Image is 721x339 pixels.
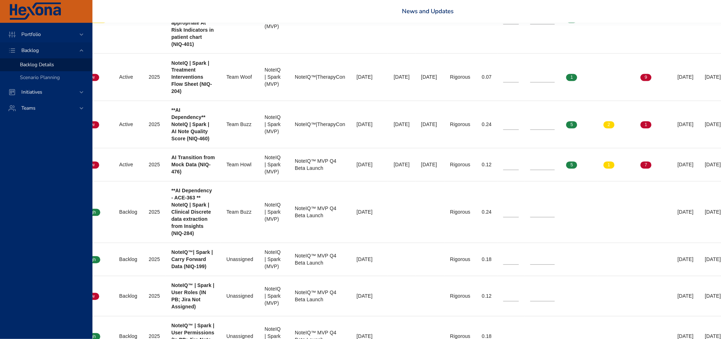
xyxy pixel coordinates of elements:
div: [DATE] [421,121,439,128]
div: [DATE] [705,74,721,81]
div: [DATE] [394,74,410,81]
div: [DATE] [705,161,721,168]
span: Scenario Planning [20,74,60,81]
div: Active [119,74,137,81]
div: NoteIQ | Spark (MVP) [265,67,283,88]
div: 0.18 [482,256,492,263]
b: **AI Dependency** NoteIQ | Spark | AI Note Quality Score (NIQ-460) [171,108,210,142]
div: 2025 [149,293,160,300]
div: Rigorous [450,121,471,128]
div: [DATE] [678,209,694,216]
a: News and Updates [402,7,454,15]
b: AI Transition from Mock Data (NIQ-476) [171,155,215,175]
span: Teams [16,105,41,111]
div: Team Buzz [227,209,253,216]
div: 2025 [149,256,160,263]
div: [DATE] [678,256,694,263]
div: 2025 [149,161,160,168]
div: Rigorous [450,74,471,81]
div: NoteIQ | Spark (MVP) [265,286,283,307]
div: Rigorous [450,209,471,216]
div: Backlog [119,293,137,300]
div: [DATE] [394,121,410,128]
div: Unassigned [227,293,253,300]
div: NoteIQ | Spark (MVP) [265,114,283,135]
div: NoteIQ™|TherapyCon [295,74,345,81]
div: 2025 [149,121,160,128]
span: Portfolio [16,31,47,38]
div: NoteIQ | Spark (MVP) [265,202,283,223]
img: Hexona [9,2,62,20]
div: 0.12 [482,161,492,168]
span: 0 [604,74,615,81]
span: 5 [566,162,577,168]
div: Rigorous [450,256,471,263]
div: [DATE] [705,256,721,263]
div: Backlog [119,256,137,263]
div: 0.24 [482,209,492,216]
span: 1 [641,122,652,128]
span: Initiatives [16,89,48,95]
div: [DATE] [421,74,439,81]
div: Team Howl [227,161,253,168]
span: Backlog [16,47,44,54]
b: NoteIQ™| Spark | Carry Forward Data (NIQ-199) [171,250,213,270]
div: [DATE] [421,161,439,168]
div: NoteIQ™|TherapyCon [295,121,345,128]
div: Team Buzz [227,121,253,128]
div: Active [119,121,137,128]
div: 2025 [149,209,160,216]
div: 0.07 [482,74,492,81]
span: 1 [604,162,615,168]
span: 5 [566,122,577,128]
b: NoteIQ | Spark | Treatment Interventions Flow Sheet (NIQ-204) [171,60,212,94]
div: NoteIQ™ MVP Q4 Beta Launch [295,252,345,267]
div: [DATE] [357,74,382,81]
div: Backlog [119,209,137,216]
div: 0.24 [482,121,492,128]
div: [DATE] [357,209,382,216]
div: [DATE] [357,121,382,128]
div: [DATE] [357,256,382,263]
div: Rigorous [450,293,471,300]
b: **AI Dependency - ACE-363 ** NoteIQ | Spark | Clinical Discrete data extraction from Insights (NI... [171,188,212,236]
div: Rigorous [450,161,471,168]
div: NoteIQ™ MVP Q4 Beta Launch [295,158,345,172]
div: Active [119,161,137,168]
div: [DATE] [678,121,694,128]
div: NoteIQ | Spark (MVP) [265,249,283,270]
div: Unassigned [227,256,253,263]
span: 1 [566,74,577,81]
div: [DATE] [357,293,382,300]
div: 0.12 [482,293,492,300]
div: [DATE] [705,293,721,300]
div: [DATE] [357,161,382,168]
div: [DATE] [705,121,721,128]
div: 2025 [149,74,160,81]
div: NoteIQ | Spark (MVP) [265,154,283,176]
span: 2 [604,122,615,128]
div: [DATE] [678,74,694,81]
div: [DATE] [394,161,410,168]
span: 7 [641,162,652,168]
div: NoteIQ™ MVP Q4 Beta Launch [295,289,345,303]
div: NoteIQ™ MVP Q4 Beta Launch [295,205,345,219]
span: 9 [641,74,652,81]
div: [DATE] [678,293,694,300]
div: [DATE] [678,161,694,168]
span: Backlog Details [20,61,54,68]
div: [DATE] [705,209,721,216]
b: NoteIQ™ | Spark | User Roles (IN PB; Jira Not Assigned) [171,283,214,310]
div: Team Woof [227,74,253,81]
